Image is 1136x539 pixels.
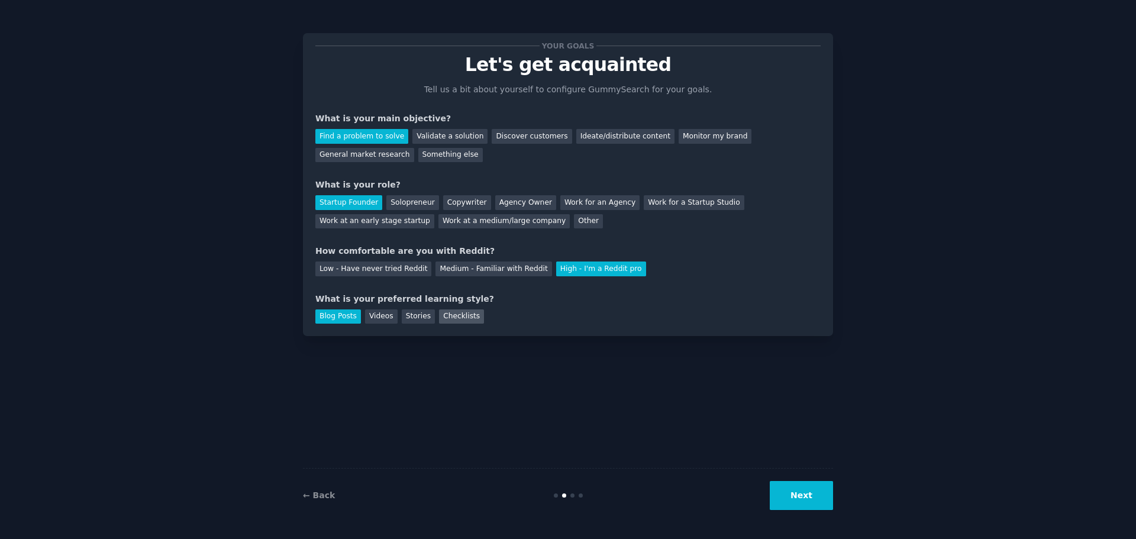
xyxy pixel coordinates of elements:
[495,195,556,210] div: Agency Owner
[576,129,674,144] div: Ideate/distribute content
[419,83,717,96] p: Tell us a bit about yourself to configure GummySearch for your goals.
[402,309,435,324] div: Stories
[303,490,335,500] a: ← Back
[574,214,603,229] div: Other
[443,195,491,210] div: Copywriter
[438,214,570,229] div: Work at a medium/large company
[412,129,488,144] div: Validate a solution
[644,195,744,210] div: Work for a Startup Studio
[315,148,414,163] div: General market research
[540,40,596,52] span: Your goals
[315,293,821,305] div: What is your preferred learning style?
[315,309,361,324] div: Blog Posts
[770,481,833,510] button: Next
[315,112,821,125] div: What is your main objective?
[365,309,398,324] div: Videos
[386,195,438,210] div: Solopreneur
[315,214,434,229] div: Work at an early stage startup
[418,148,483,163] div: Something else
[435,262,551,276] div: Medium - Familiar with Reddit
[560,195,640,210] div: Work for an Agency
[315,195,382,210] div: Startup Founder
[315,129,408,144] div: Find a problem to solve
[439,309,484,324] div: Checklists
[315,245,821,257] div: How comfortable are you with Reddit?
[679,129,751,144] div: Monitor my brand
[315,179,821,191] div: What is your role?
[556,262,646,276] div: High - I'm a Reddit pro
[492,129,572,144] div: Discover customers
[315,54,821,75] p: Let's get acquainted
[315,262,431,276] div: Low - Have never tried Reddit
